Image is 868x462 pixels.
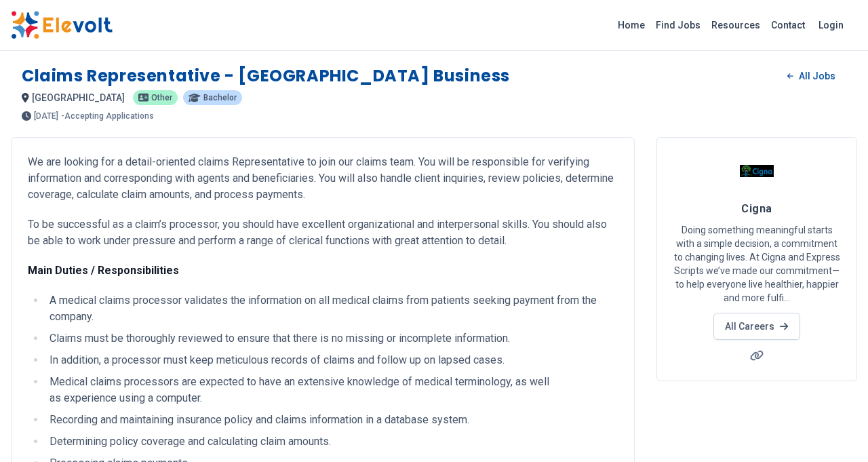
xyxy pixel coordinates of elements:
[741,202,772,215] span: Cigna
[673,223,840,305] p: Doing something meaningful starts with a simple decision, a commitment to changing lives. At Cign...
[612,14,650,36] a: Home
[650,14,706,36] a: Find Jobs
[766,14,810,36] a: Contact
[61,112,154,120] p: - Accepting Applications
[776,66,846,86] a: All Jobs
[706,14,766,36] a: Resources
[45,374,618,406] li: Medical claims processors are expected to have an extensive knowledge of medical terminology, as ...
[203,94,237,102] span: Bachelor
[32,92,125,103] span: [GEOGRAPHIC_DATA]
[713,313,800,340] a: All Careers
[45,352,618,368] li: In addition, a processor must keep meticulous records of claims and follow up on lapsed cases.
[151,94,172,102] span: Other
[22,65,510,87] h1: Claims Representative - [GEOGRAPHIC_DATA] Business
[45,434,618,450] li: Determining policy coverage and calculating claim amounts.
[45,412,618,428] li: Recording and maintaining insurance policy and claims information in a database system.
[11,11,113,39] img: Elevolt
[740,154,774,188] img: Cigna
[34,112,58,120] span: [DATE]
[28,154,618,203] p: We are looking for a detail-oriented claims Representative to join our claims team. You will be r...
[28,264,179,277] strong: Main Duties / Responsibilities
[810,12,852,39] a: Login
[45,330,618,347] li: Claims must be thoroughly reviewed to ensure that there is no missing or incomplete information.
[45,292,618,325] li: A medical claims processor validates the information on all medical claims from patients seeking ...
[28,216,618,249] p: To be successful as a claim’s processor, you should have excellent organizational and interperson...
[800,397,868,462] iframe: Chat Widget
